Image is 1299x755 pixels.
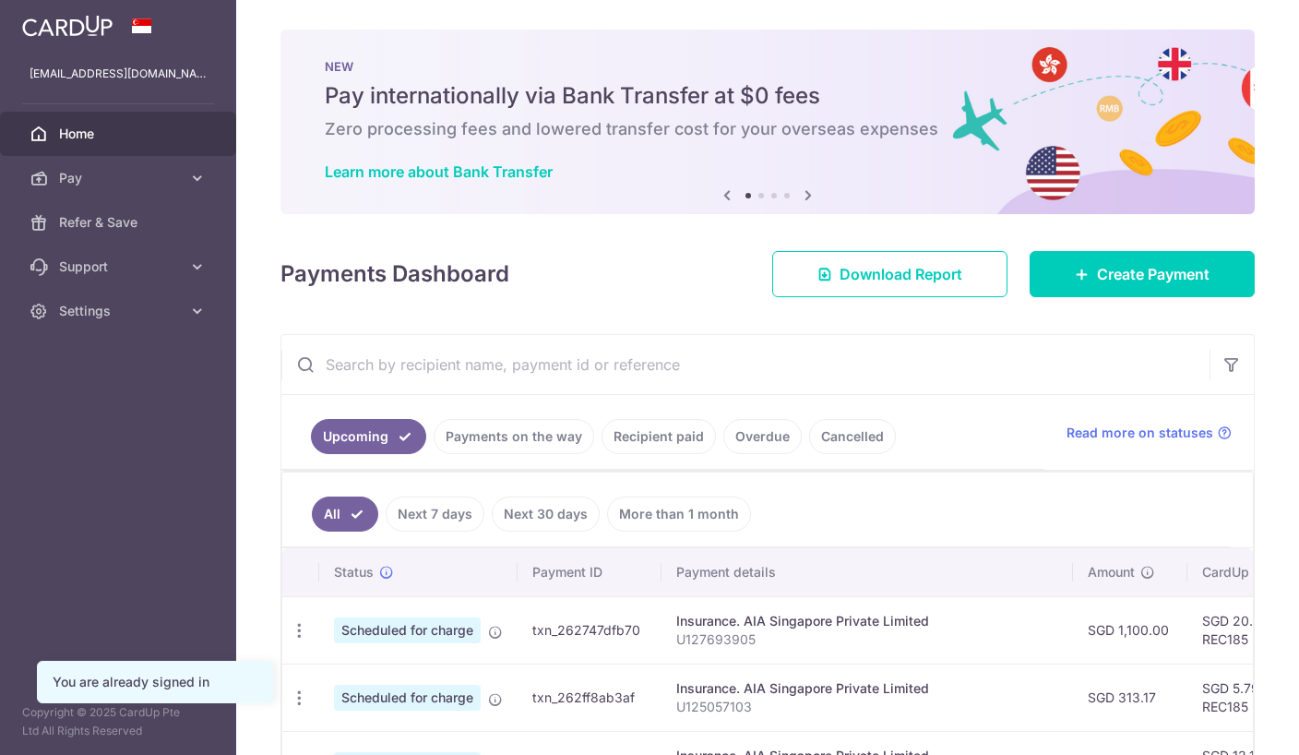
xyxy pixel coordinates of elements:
[1073,664,1187,731] td: SGD 313.17
[518,596,661,664] td: txn_262747dfb70
[59,125,181,143] span: Home
[325,118,1210,140] h6: Zero processing fees and lowered transfer cost for your overseas expenses
[53,673,257,691] div: You are already signed in
[325,162,553,181] a: Learn more about Bank Transfer
[1067,424,1213,442] span: Read more on statuses
[676,679,1058,698] div: Insurance. AIA Singapore Private Limited
[334,617,481,643] span: Scheduled for charge
[311,419,426,454] a: Upcoming
[661,548,1073,596] th: Payment details
[325,81,1210,111] h5: Pay internationally via Bank Transfer at $0 fees
[1202,563,1272,581] span: CardUp fee
[676,612,1058,630] div: Insurance. AIA Singapore Private Limited
[434,419,594,454] a: Payments on the way
[281,335,1210,394] input: Search by recipient name, payment id or reference
[607,497,751,532] a: More than 1 month
[386,497,484,532] a: Next 7 days
[1030,251,1255,297] a: Create Payment
[518,664,661,731] td: txn_262ff8ab3af
[280,30,1255,214] img: Bank transfer banner
[518,548,661,596] th: Payment ID
[1097,263,1210,285] span: Create Payment
[325,59,1210,74] p: NEW
[334,563,374,581] span: Status
[30,65,207,83] p: [EMAIL_ADDRESS][DOMAIN_NAME]
[312,497,378,532] a: All
[59,302,181,320] span: Settings
[334,685,481,711] span: Scheduled for charge
[1073,596,1187,664] td: SGD 1,100.00
[1067,424,1232,442] a: Read more on statuses
[809,419,896,454] a: Cancelled
[280,258,509,291] h4: Payments Dashboard
[492,497,600,532] a: Next 30 days
[676,698,1058,716] p: U125057103
[840,263,962,285] span: Download Report
[59,169,181,187] span: Pay
[1088,563,1135,581] span: Amount
[59,213,181,232] span: Refer & Save
[22,15,113,37] img: CardUp
[602,419,716,454] a: Recipient paid
[676,630,1058,649] p: U127693905
[723,419,802,454] a: Overdue
[59,258,181,276] span: Support
[772,251,1007,297] a: Download Report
